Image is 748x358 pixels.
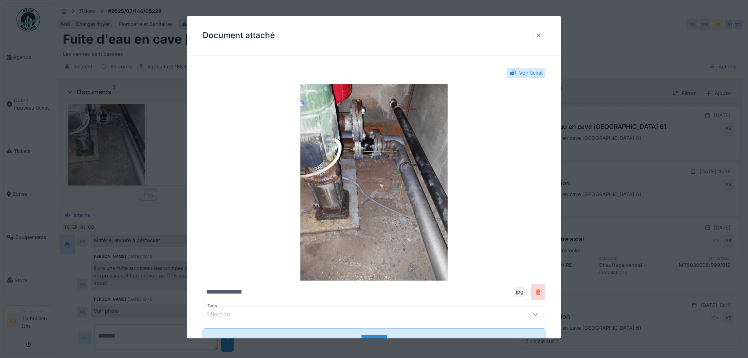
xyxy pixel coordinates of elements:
[203,84,545,281] img: 0484ad42-0889-48ec-834d-e45aa8a34afe-20250701_082811.jpg
[206,310,241,319] div: Sélection
[206,303,219,309] label: Tags
[203,31,275,40] h3: Document attaché
[513,286,525,297] div: .jpg
[519,69,543,77] div: Voir ticket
